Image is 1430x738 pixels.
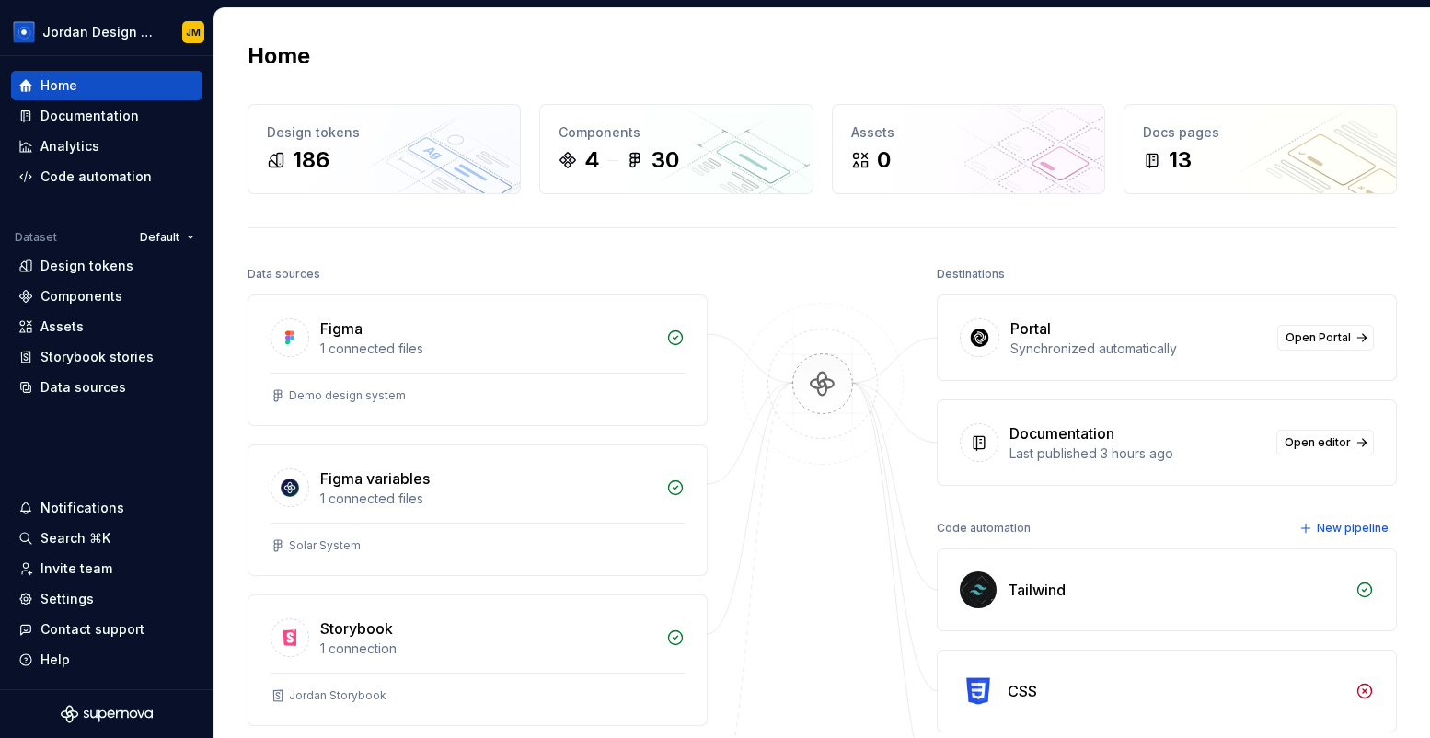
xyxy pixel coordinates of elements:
[11,101,202,131] a: Documentation
[1124,104,1397,194] a: Docs pages13
[40,529,110,548] div: Search ⌘K
[40,378,126,397] div: Data sources
[11,282,202,311] a: Components
[1008,680,1037,702] div: CSS
[11,493,202,523] button: Notifications
[11,615,202,644] button: Contact support
[61,705,153,723] svg: Supernova Logo
[11,645,202,675] button: Help
[11,251,202,281] a: Design tokens
[42,23,160,41] div: Jordan Design System
[1169,145,1192,175] div: 13
[140,230,179,245] span: Default
[40,590,94,608] div: Settings
[40,287,122,306] div: Components
[248,294,708,426] a: Figma1 connected filesDemo design system
[289,538,361,553] div: Solar System
[293,145,329,175] div: 186
[11,162,202,191] a: Code automation
[584,145,600,175] div: 4
[248,594,708,726] a: Storybook1 connectionJordan Storybook
[1008,579,1066,601] div: Tailwind
[1317,521,1389,536] span: New pipeline
[1286,330,1351,345] span: Open Portal
[11,554,202,583] a: Invite team
[937,261,1005,287] div: Destinations
[11,524,202,553] button: Search ⌘K
[40,167,152,186] div: Code automation
[1009,422,1114,444] div: Documentation
[40,137,99,156] div: Analytics
[539,104,813,194] a: Components430
[4,12,210,52] button: Jordan Design SystemJM
[11,132,202,161] a: Analytics
[320,340,655,358] div: 1 connected files
[832,104,1105,194] a: Assets0
[40,76,77,95] div: Home
[652,145,679,175] div: 30
[1143,123,1378,142] div: Docs pages
[289,688,386,703] div: Jordan Storybook
[15,230,57,245] div: Dataset
[40,499,124,517] div: Notifications
[40,620,144,639] div: Contact support
[248,444,708,576] a: Figma variables1 connected filesSolar System
[320,467,430,490] div: Figma variables
[40,107,139,125] div: Documentation
[40,559,112,578] div: Invite team
[248,261,320,287] div: Data sources
[559,123,793,142] div: Components
[40,651,70,669] div: Help
[1276,430,1374,455] a: Open editor
[11,342,202,372] a: Storybook stories
[320,617,393,640] div: Storybook
[11,312,202,341] a: Assets
[851,123,1086,142] div: Assets
[937,515,1031,541] div: Code automation
[1010,317,1051,340] div: Portal
[11,71,202,100] a: Home
[1010,340,1266,358] div: Synchronized automatically
[40,257,133,275] div: Design tokens
[267,123,502,142] div: Design tokens
[248,41,310,71] h2: Home
[40,317,84,336] div: Assets
[1277,325,1374,351] a: Open Portal
[289,388,406,403] div: Demo design system
[1294,515,1397,541] button: New pipeline
[877,145,891,175] div: 0
[248,104,521,194] a: Design tokens186
[40,348,154,366] div: Storybook stories
[132,225,202,250] button: Default
[1285,435,1351,450] span: Open editor
[320,317,363,340] div: Figma
[11,373,202,402] a: Data sources
[320,490,655,508] div: 1 connected files
[11,584,202,614] a: Settings
[13,21,35,43] img: 049812b6-2877-400d-9dc9-987621144c16.png
[1009,444,1265,463] div: Last published 3 hours ago
[186,25,201,40] div: JM
[320,640,655,658] div: 1 connection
